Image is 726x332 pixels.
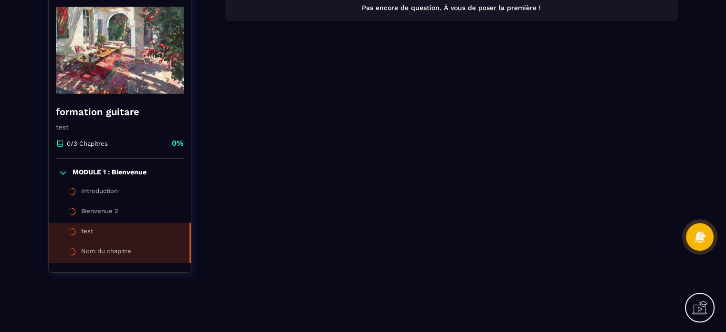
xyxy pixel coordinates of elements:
div: Introduction [81,187,118,198]
p: test [56,123,184,131]
div: test [81,227,93,238]
img: banner [56,2,184,98]
p: 0/3 Chapitres [67,140,108,147]
div: Bienvenue 2 [81,207,118,218]
div: Nom du chapitre [81,247,131,258]
h4: formation guitare [56,105,184,118]
p: MODULE 1 : Bienvenue [73,168,147,178]
p: 0% [172,138,184,149]
p: Pas encore de question. À vous de poser la première ! [233,3,670,12]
